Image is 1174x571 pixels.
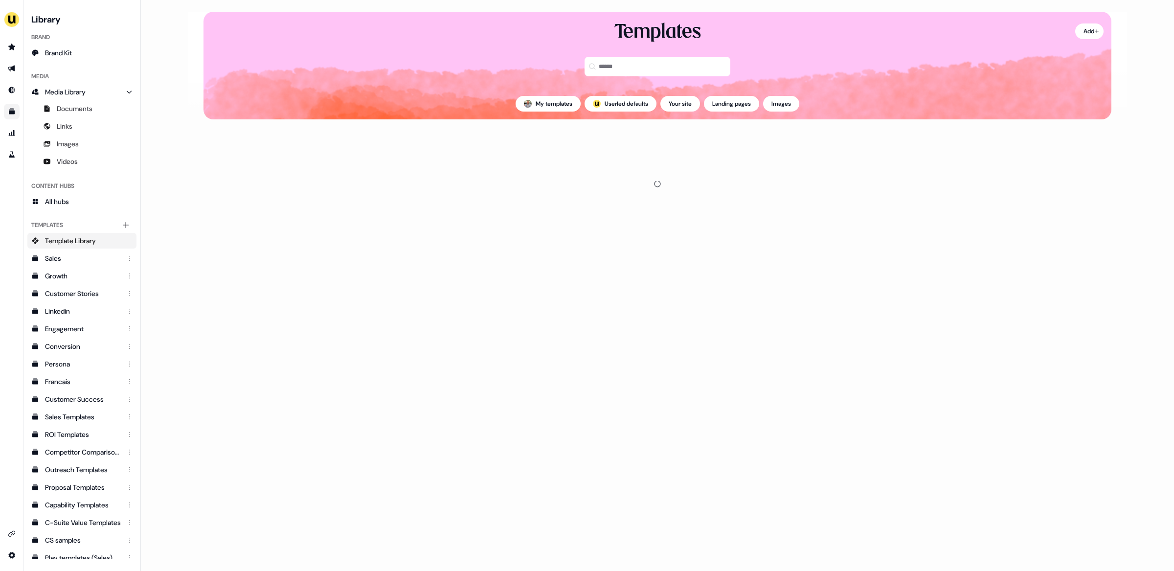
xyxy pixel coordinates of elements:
div: Linkedin [45,306,121,316]
div: Competitor Comparisons [45,447,121,457]
span: Images [57,139,79,149]
div: Media [27,69,136,84]
a: Documents [27,101,136,116]
a: CS samples [27,532,136,548]
a: Go to Inbound [4,82,20,98]
a: All hubs [27,194,136,209]
button: userled logo;Userled defaults [585,96,656,112]
a: Media Library [27,84,136,100]
a: Proposal Templates [27,480,136,495]
a: Customer Success [27,391,136,407]
a: Brand Kit [27,45,136,61]
a: Go to outbound experience [4,61,20,76]
div: ROI Templates [45,430,121,439]
a: Go to prospects [4,39,20,55]
span: Brand Kit [45,48,72,58]
button: Add [1075,23,1104,39]
a: Go to experiments [4,147,20,162]
span: Template Library [45,236,96,246]
div: C-Suite Value Templates [45,518,121,527]
a: Go to integrations [4,548,20,563]
a: Linkedin [27,303,136,319]
div: Sales Templates [45,412,121,422]
a: Sales Templates [27,409,136,425]
div: Customer Success [45,394,121,404]
div: Capability Templates [45,500,121,510]
a: Competitor Comparisons [27,444,136,460]
a: Videos [27,154,136,169]
span: All hubs [45,197,69,206]
a: C-Suite Value Templates [27,515,136,530]
a: Conversion [27,339,136,354]
a: Links [27,118,136,134]
div: Content Hubs [27,178,136,194]
div: Persona [45,359,121,369]
a: Template Library [27,233,136,249]
a: Capability Templates [27,497,136,513]
a: Customer Stories [27,286,136,301]
button: Landing pages [704,96,759,112]
a: Engagement [27,321,136,337]
a: Go to attribution [4,125,20,141]
div: Francais [45,377,121,387]
button: Your site [660,96,700,112]
h3: Library [27,12,136,25]
button: My templates [516,96,581,112]
div: Templates [614,20,701,45]
a: Play templates (Sales) [27,550,136,566]
span: Links [57,121,72,131]
a: Go to templates [4,104,20,119]
a: Growth [27,268,136,284]
div: Engagement [45,324,121,334]
span: Videos [57,157,78,166]
a: Sales [27,251,136,266]
div: Play templates (Sales) [45,553,121,563]
img: Oliver [524,100,532,108]
div: Growth [45,271,121,281]
a: Go to integrations [4,526,20,542]
a: Francais [27,374,136,389]
button: Images [763,96,799,112]
a: Persona [27,356,136,372]
div: Proposal Templates [45,482,121,492]
div: CS samples [45,535,121,545]
a: Outreach Templates [27,462,136,478]
div: Brand [27,29,136,45]
span: Documents [57,104,92,114]
div: Outreach Templates [45,465,121,475]
span: Media Library [45,87,86,97]
div: Templates [27,217,136,233]
img: userled logo [593,100,601,108]
div: Customer Stories [45,289,121,298]
div: ; [593,100,601,108]
a: Images [27,136,136,152]
div: Conversion [45,342,121,351]
div: Sales [45,253,121,263]
a: ROI Templates [27,427,136,442]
